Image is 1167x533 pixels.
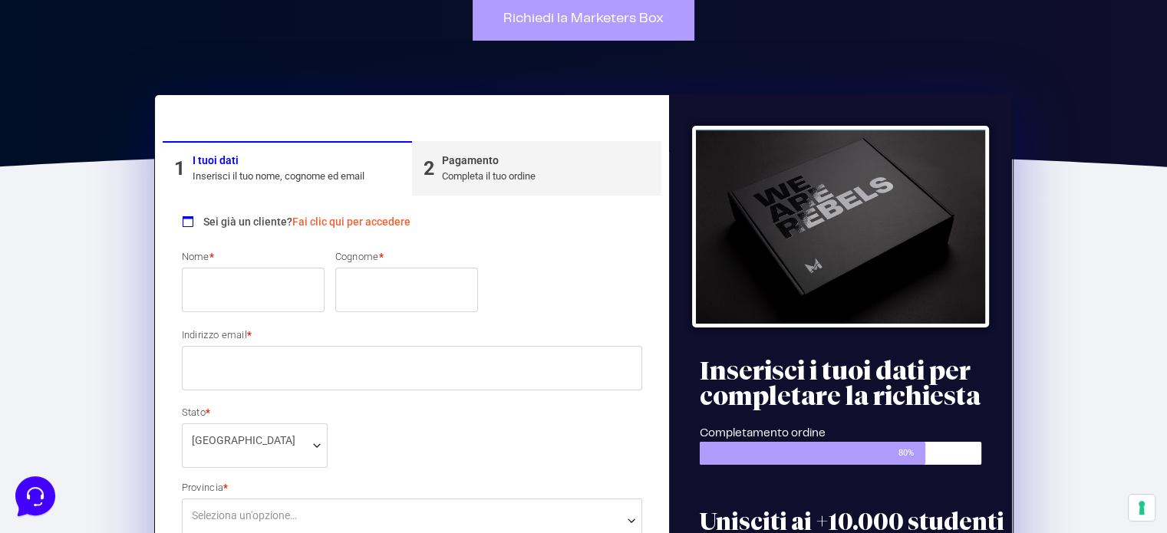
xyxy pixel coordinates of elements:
[25,190,120,202] span: Trova una risposta
[412,141,661,196] a: 2PagamentoCompleta il tuo ordine
[898,442,925,465] span: 80%
[163,141,412,196] a: 1I tuoi datiInserisci il tuo nome, cognome ed email
[174,154,185,183] div: 1
[193,169,364,184] div: Inserisci il tuo nome, cognome ed email
[100,138,226,150] span: Inizia una conversazione
[107,392,201,427] button: Messaggi
[12,473,58,519] iframe: Customerly Messenger Launcher
[700,358,1004,409] h2: Inserisci i tuoi dati per completare la richiesta
[192,433,318,449] span: Italia
[182,203,643,235] div: Sei già un cliente?
[12,392,107,427] button: Home
[503,12,664,25] span: Richiedi la Marketers Box
[133,413,174,427] p: Messaggi
[25,61,130,74] span: Le tue conversazioni
[236,413,259,427] p: Aiuto
[182,407,328,417] label: Stato
[182,252,325,262] label: Nome
[424,154,434,183] div: 2
[25,129,282,160] button: Inizia una conversazione
[46,413,72,427] p: Home
[49,86,80,117] img: dark
[1129,495,1155,521] button: Le tue preferenze relative al consenso per le tecnologie di tracciamento
[700,428,826,439] span: Completamento ordine
[335,252,478,262] label: Cognome
[442,153,536,169] div: Pagamento
[192,508,297,524] span: Seleziona un'opzione…
[182,330,643,340] label: Indirizzo email
[182,423,328,468] span: Stato
[200,392,295,427] button: Aiuto
[193,153,364,169] div: I tuoi dati
[74,86,104,117] img: dark
[25,86,55,117] img: dark
[442,169,536,184] div: Completa il tuo ordine
[292,216,410,228] a: Fai clic qui per accedere
[35,223,251,239] input: Cerca un articolo...
[182,482,643,492] label: Provincia
[163,190,282,202] a: Apri Centro Assistenza
[12,12,258,37] h2: Ciao da Marketers 👋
